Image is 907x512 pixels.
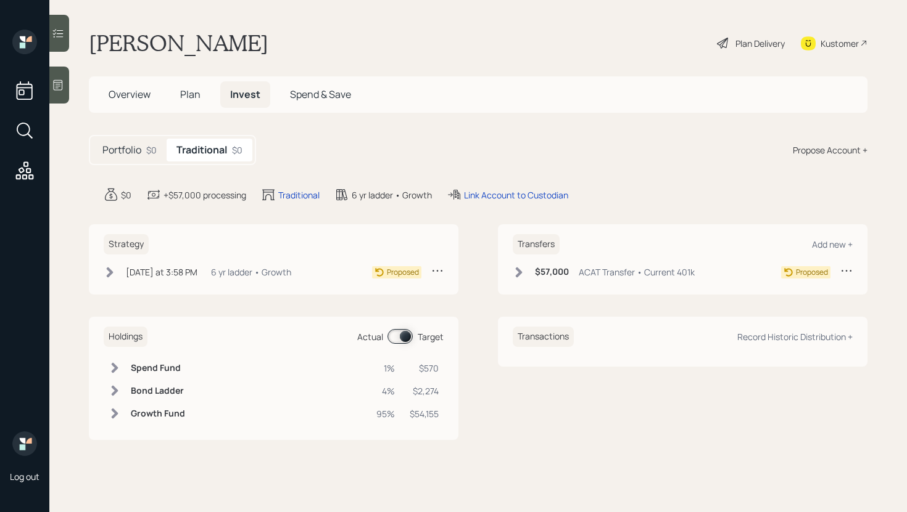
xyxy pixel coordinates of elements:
[146,144,157,156] div: $0
[109,87,151,101] span: Overview
[230,87,260,101] span: Invest
[126,266,197,278] div: [DATE] at 3:58 PM
[89,30,268,57] h1: [PERSON_NAME]
[410,407,439,420] div: $54,155
[821,37,859,50] div: Kustomer
[579,266,695,278] div: ACAT Transfer • Current 401k
[104,234,149,254] h6: Strategy
[793,144,868,156] div: Propose Account +
[376,384,395,397] div: 4%
[513,234,560,254] h6: Transfers
[513,327,574,347] h6: Transactions
[376,407,395,420] div: 95%
[232,144,242,156] div: $0
[376,362,395,375] div: 1%
[387,267,419,278] div: Proposed
[278,189,320,201] div: Traditional
[164,189,246,201] div: +$57,000 processing
[10,471,39,482] div: Log out
[12,431,37,456] img: retirable_logo.png
[812,238,853,250] div: Add new +
[131,363,185,373] h6: Spend Fund
[211,266,291,278] div: 6 yr ladder • Growth
[410,384,439,397] div: $2,274
[410,362,439,375] div: $570
[290,87,351,101] span: Spend & Save
[737,331,853,343] div: Record Historic Distribution +
[357,330,383,343] div: Actual
[102,144,141,156] h5: Portfolio
[464,189,568,201] div: Link Account to Custodian
[735,37,785,50] div: Plan Delivery
[180,87,201,101] span: Plan
[131,408,185,419] h6: Growth Fund
[352,189,432,201] div: 6 yr ladder • Growth
[176,144,227,156] h5: Traditional
[104,327,147,347] h6: Holdings
[131,386,185,396] h6: Bond Ladder
[418,330,444,343] div: Target
[121,189,131,201] div: $0
[535,267,569,277] h6: $57,000
[796,267,828,278] div: Proposed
